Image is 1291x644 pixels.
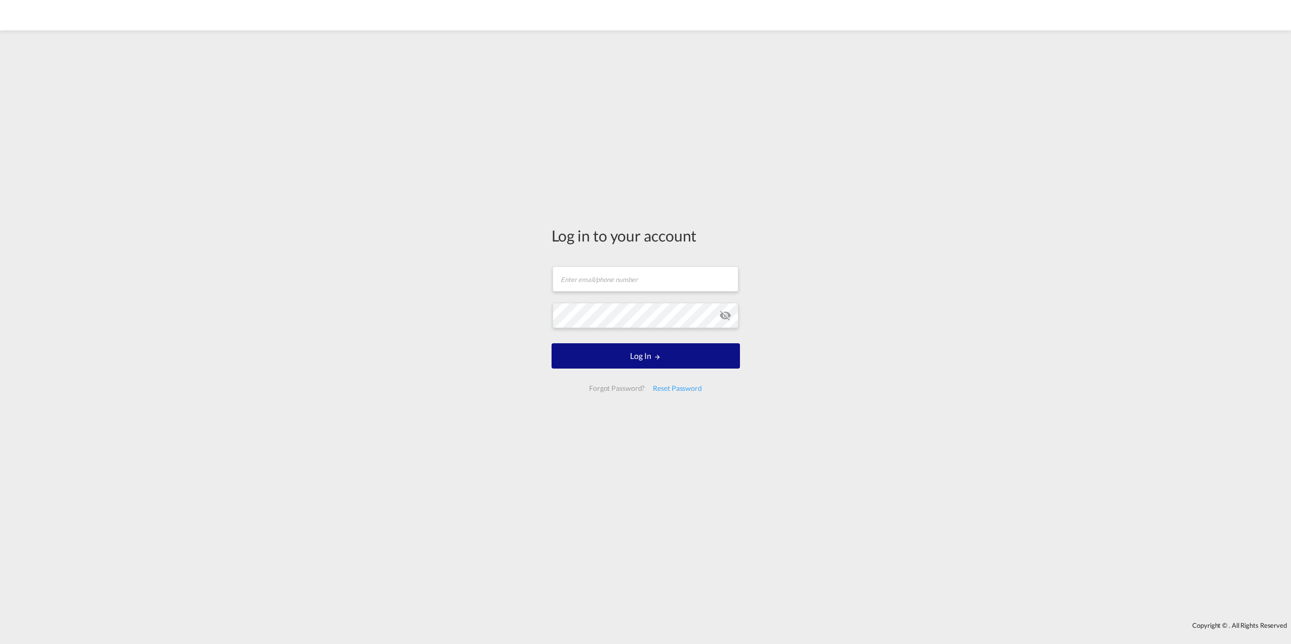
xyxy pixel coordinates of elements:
div: Forgot Password? [585,379,649,397]
div: Log in to your account [552,225,740,246]
input: Enter email/phone number [553,266,738,292]
div: Reset Password [649,379,706,397]
button: LOGIN [552,343,740,369]
md-icon: icon-eye-off [719,309,731,321]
